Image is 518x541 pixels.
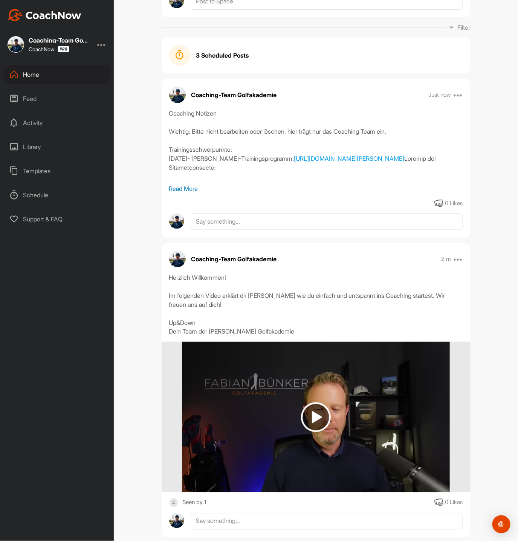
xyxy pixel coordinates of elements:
div: Templates [4,162,110,180]
div: Open Intercom Messenger [492,515,510,533]
img: avatar [169,87,186,103]
div: CoachNow [29,46,69,52]
p: Filter [458,23,471,32]
div: Seen by 1 [182,498,206,507]
div: Home [4,65,110,84]
strong: 3 Scheduled Posts [196,51,249,60]
div: Coaching-Team Golfakademie [29,37,89,43]
p: Read More [169,184,463,193]
p: Coaching-Team Golfakademie [191,90,277,99]
p: Coaching-Team Golfakademie [191,254,277,264]
img: CoachNow Pro [58,46,69,52]
div: Coaching Notizen Wichtig: Bitte nicht bearbeiten oder löschen, hier trägt nur das Coaching Team e... [169,109,463,184]
div: Library [4,137,110,156]
a: [URL][DOMAIN_NAME][PERSON_NAME] [294,155,405,162]
img: avatar [169,213,185,229]
img: play [301,402,331,432]
div: Schedule [4,186,110,204]
img: avatar [169,251,186,267]
img: CoachNow [8,9,81,21]
p: Just now [428,91,451,99]
div: 0 Likes [445,199,463,208]
div: Feed [4,89,110,108]
img: media [182,342,450,492]
img: square_default-ef6cabf814de5a2bf16c804365e32c732080f9872bdf737d349900a9daf73cf9.png [169,498,179,507]
div: Herzlich Willkommen! Im folgenden Video erklärt dir [PERSON_NAME] wie du einfach und entspannt in... [169,273,463,336]
img: square_76f96ec4196c1962453f0fa417d3756b.jpg [8,36,24,53]
div: Support & FAQ [4,210,110,229]
div: 0 Likes [445,498,463,507]
img: avatar [169,513,185,529]
div: Activity [4,113,110,132]
p: 2 m [441,255,451,263]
